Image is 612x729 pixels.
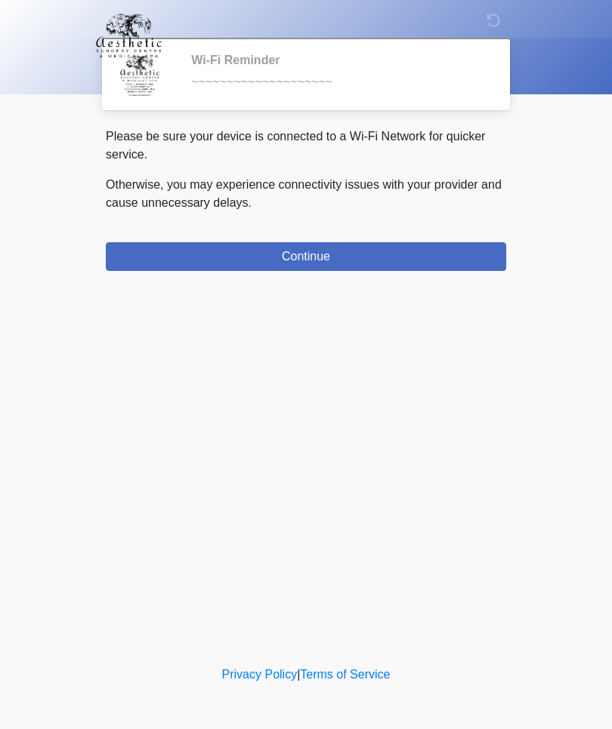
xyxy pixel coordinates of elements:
[222,668,298,681] a: Privacy Policy
[191,73,484,91] div: ~~~~~~~~~~~~~~~~~~~~
[297,668,300,681] a: |
[91,11,167,60] img: Aesthetic Surgery Centre, PLLC Logo
[300,668,390,681] a: Terms of Service
[106,176,506,212] p: Otherwise, you may experience connectivity issues with your provider and cause unnecessary delays
[117,53,162,98] img: Agent Avatar
[106,242,506,271] button: Continue
[106,128,506,164] p: Please be sure your device is connected to a Wi-Fi Network for quicker service.
[249,196,252,209] span: .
